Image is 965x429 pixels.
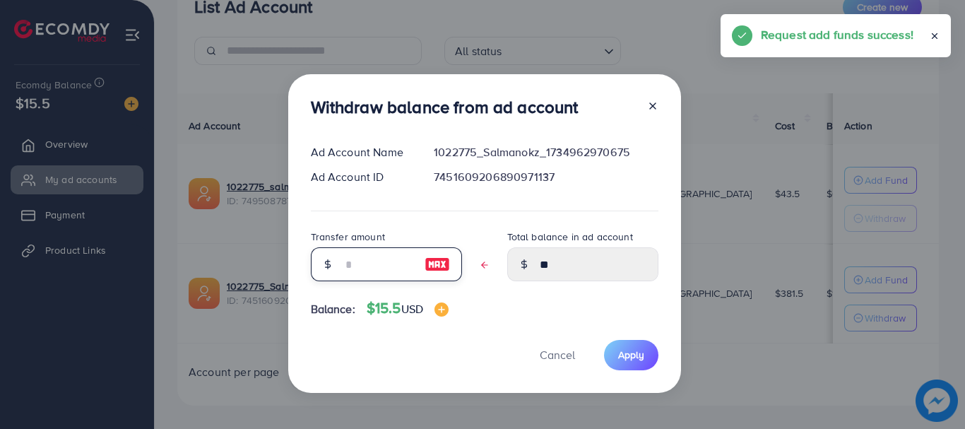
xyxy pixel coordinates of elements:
[425,256,450,273] img: image
[540,347,575,363] span: Cancel
[300,144,423,160] div: Ad Account Name
[311,97,579,117] h3: Withdraw balance from ad account
[367,300,449,317] h4: $15.5
[300,169,423,185] div: Ad Account ID
[434,302,449,317] img: image
[422,169,669,185] div: 7451609206890971137
[311,230,385,244] label: Transfer amount
[522,340,593,370] button: Cancel
[401,301,423,317] span: USD
[507,230,633,244] label: Total balance in ad account
[311,301,355,317] span: Balance:
[604,340,658,370] button: Apply
[618,348,644,362] span: Apply
[761,25,913,44] h5: Request add funds success!
[422,144,669,160] div: 1022775_Salmanokz_1734962970675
